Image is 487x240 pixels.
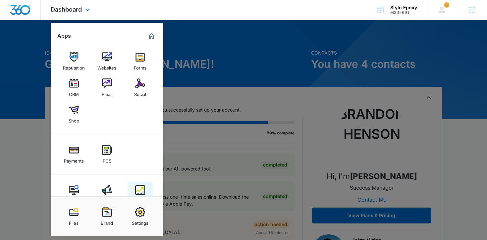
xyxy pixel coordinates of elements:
div: Files [69,217,79,226]
span: 1 [444,2,449,8]
a: POS [94,142,120,167]
span: Dashboard [51,6,82,13]
div: Social [134,88,146,97]
div: account id [390,10,417,15]
div: Ads [103,195,111,204]
div: v 4.0.25 [19,11,32,16]
div: Settings [132,217,148,226]
a: Marketing 360® Dashboard [146,31,157,41]
a: Email [94,75,120,100]
a: Files [61,204,86,229]
a: Brand [94,204,120,229]
div: POS [103,155,111,164]
h2: Apps [57,33,71,39]
a: CRM [61,75,86,100]
a: Payments [61,142,86,167]
a: Intelligence [128,182,153,207]
a: Content [61,182,86,207]
img: website_grey.svg [11,17,16,23]
a: Ads [94,182,120,207]
a: Shop [61,102,86,127]
div: account name [390,5,417,10]
div: Keywords by Traffic [73,39,112,43]
div: Content [66,195,82,204]
div: Intelligence [128,195,152,204]
div: Forms [134,62,146,71]
a: Websites [94,49,120,74]
img: tab_keywords_by_traffic_grey.svg [66,38,71,44]
div: Payments [64,155,84,164]
img: logo_orange.svg [11,11,16,16]
a: Social [128,75,153,100]
div: Brand [101,217,113,226]
div: Shop [69,115,79,123]
div: Domain Overview [25,39,59,43]
a: Reputation [61,49,86,74]
div: Reputation [63,62,85,71]
a: Settings [128,204,153,229]
img: tab_domain_overview_orange.svg [18,38,23,44]
div: Websites [97,62,116,71]
div: notifications count [444,2,449,8]
div: Domain: [DOMAIN_NAME] [17,17,73,23]
div: Email [102,88,112,97]
div: CRM [69,88,79,97]
a: Forms [128,49,153,74]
